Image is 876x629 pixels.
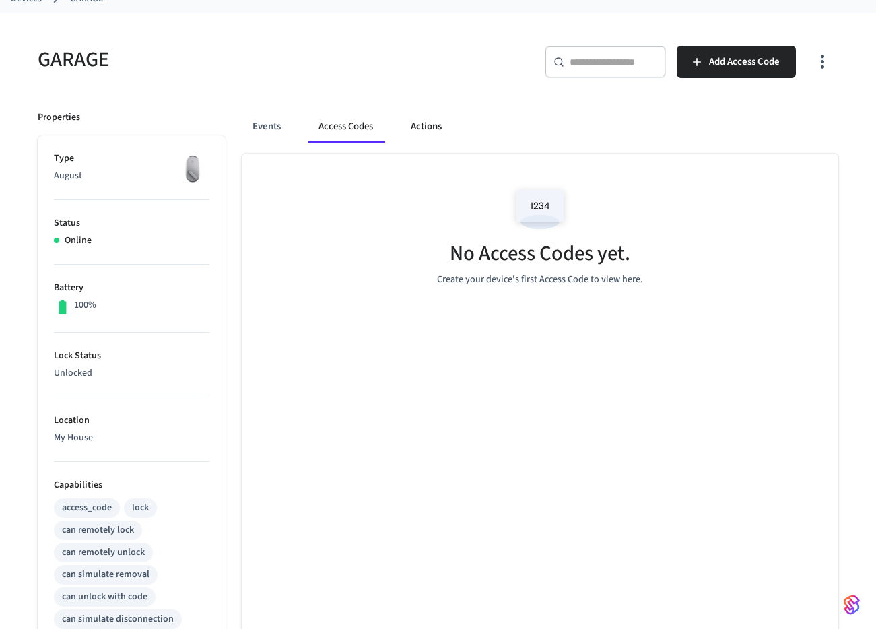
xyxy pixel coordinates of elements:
[74,298,96,312] p: 100%
[437,273,643,287] p: Create your device's first Access Code to view here.
[65,234,92,248] p: Online
[308,110,384,143] button: Access Codes
[242,110,838,143] div: ant example
[62,612,174,626] div: can simulate disconnection
[677,46,796,78] button: Add Access Code
[844,594,860,616] img: SeamLogoGradient.69752ec5.svg
[54,431,209,445] p: My House
[54,349,209,363] p: Lock Status
[54,281,209,295] p: Battery
[176,152,209,185] img: August Wifi Smart Lock 3rd Gen, Silver, Front
[62,523,134,537] div: can remotely lock
[54,152,209,166] p: Type
[709,53,780,71] span: Add Access Code
[400,110,452,143] button: Actions
[38,110,80,125] p: Properties
[62,568,149,582] div: can simulate removal
[242,110,292,143] button: Events
[132,501,149,515] div: lock
[54,478,209,492] p: Capabilities
[54,169,209,183] p: August
[54,413,209,428] p: Location
[62,545,145,560] div: can remotely unlock
[62,501,112,515] div: access_code
[38,46,430,73] h5: GARAGE
[510,180,570,238] img: Access Codes Empty State
[54,216,209,230] p: Status
[54,366,209,380] p: Unlocked
[450,240,630,267] h5: No Access Codes yet.
[62,590,147,604] div: can unlock with code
